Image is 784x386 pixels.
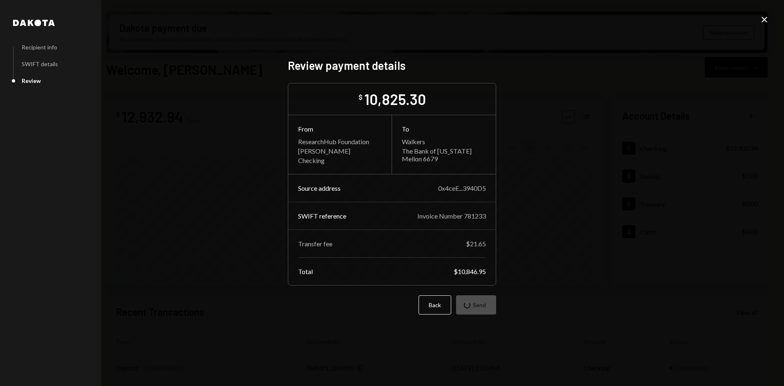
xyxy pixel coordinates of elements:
div: $ [359,93,363,101]
div: The Bank of [US_STATE] Mellon 6679 [402,147,486,163]
div: [PERSON_NAME] [298,147,382,155]
div: 0x4ceE...3940D5 [438,184,486,192]
div: Walkers [402,138,486,145]
div: SWIFT reference [298,212,346,220]
div: $10,846.95 [454,268,486,275]
div: $21.65 [466,240,486,248]
div: Transfer fee [298,240,332,248]
button: Back [419,295,451,315]
div: Checking [298,156,382,164]
div: Source address [298,184,341,192]
h2: Review payment details [288,58,496,74]
div: To [402,125,486,133]
div: From [298,125,382,133]
div: Invoice Number 781233 [417,212,486,220]
div: ResearchHub Foundation [298,138,382,145]
div: Recipient info [22,44,57,51]
div: Review [22,77,41,84]
div: 10,825.30 [364,90,426,108]
div: SWIFT details [22,60,58,67]
div: Total [298,268,313,275]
